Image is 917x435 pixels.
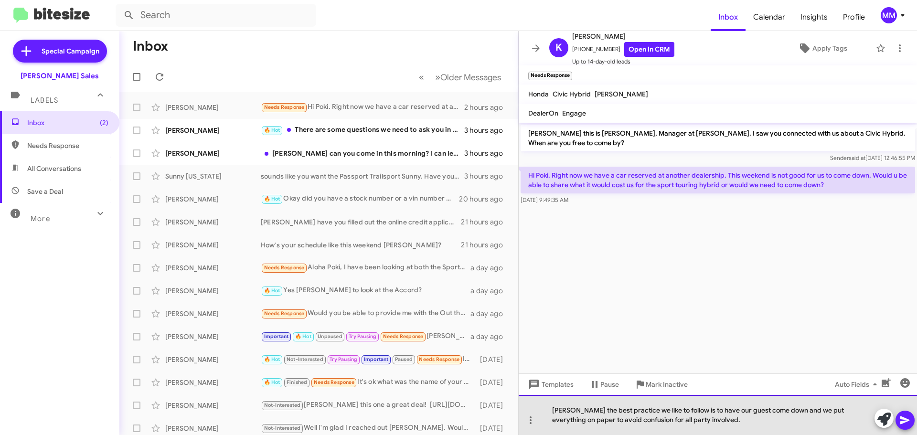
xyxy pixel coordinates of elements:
div: [PERSON_NAME] [165,378,261,387]
button: Mark Inactive [627,376,695,393]
div: [DATE] [475,355,511,364]
div: [DATE] [475,424,511,433]
div: Hi Poki. Right now we have a car reserved at another dealership. This weekend is not good for us ... [261,102,464,113]
span: Mark Inactive [646,376,688,393]
div: [PERSON_NAME] [165,263,261,273]
span: Not-Interested [264,425,301,431]
span: Not-Interested [264,402,301,408]
span: [PERSON_NAME] [595,90,648,98]
div: [PERSON_NAME] [165,332,261,341]
span: All Conversations [27,164,81,173]
div: 3 hours ago [464,171,511,181]
div: [PERSON_NAME] [165,355,261,364]
div: [PERSON_NAME] [165,424,261,433]
div: 3 hours ago [464,149,511,158]
h1: Inbox [133,39,168,54]
span: Finished [287,379,308,385]
span: Needs Response [264,310,305,317]
span: Inbox [27,118,108,127]
div: Aloha Poki, I have been looking at both the Sport and LX, both in the [PERSON_NAME] color. I woul... [261,262,470,273]
span: Save a Deal [27,187,63,196]
span: 🔥 Hot [264,356,280,362]
a: Profile [835,3,873,31]
div: MM [881,7,897,23]
div: [PERSON_NAME] [165,286,261,296]
span: Needs Response [27,141,108,150]
div: 3 hours ago [464,126,511,135]
div: 21 hours ago [461,240,511,250]
span: Up to 14-day-old leads [572,57,674,66]
span: Important [364,356,389,362]
div: There are some questions we need to ask you in person but we are willing to work with you. Are yo... [261,125,464,136]
div: [PERSON_NAME] Sales [21,71,99,81]
span: Important [264,333,289,340]
span: Labels [31,96,58,105]
div: I will and thank you so much [261,354,475,365]
button: Next [429,67,507,87]
span: Needs Response [383,333,424,340]
span: Try Pausing [330,356,357,362]
button: Auto Fields [827,376,888,393]
span: Paused [395,356,413,362]
span: Auto Fields [835,376,881,393]
span: « [419,71,424,83]
small: Needs Response [528,72,572,80]
a: Insights [793,3,835,31]
div: [PERSON_NAME] have you filled out the online credit application that your associate [PERSON_NAME]... [261,217,461,227]
div: [PERSON_NAME] [165,103,261,112]
div: [PERSON_NAME] [165,217,261,227]
input: Search [116,4,316,27]
div: [DATE] [475,401,511,410]
button: Previous [413,67,430,87]
div: Sunny [US_STATE] [165,171,261,181]
span: (2) [100,118,108,127]
span: Try Pausing [349,333,376,340]
div: a day ago [470,286,511,296]
span: Honda [528,90,549,98]
span: K [555,40,562,55]
div: How's your schedule like this weekend [PERSON_NAME]? [261,240,461,250]
div: [PERSON_NAME] the best practice we like to follow is to have our guest come down and we put every... [519,395,917,435]
span: 🔥 Hot [264,287,280,294]
div: Yes [PERSON_NAME] to look at the Accord? [261,285,470,296]
span: More [31,214,50,223]
button: Pause [581,376,627,393]
span: Special Campaign [42,46,99,56]
span: 🔥 Hot [264,127,280,133]
a: Special Campaign [13,40,107,63]
a: Open in CRM [624,42,674,57]
p: [PERSON_NAME] this is [PERSON_NAME], Manager at [PERSON_NAME]. I saw you connected with us about ... [521,125,915,151]
span: Sender [DATE] 12:46:55 PM [830,154,915,161]
span: 🔥 Hot [264,379,280,385]
div: [PERSON_NAME] [165,194,261,204]
div: a day ago [470,263,511,273]
span: said at [849,154,865,161]
span: Needs Response [419,356,459,362]
div: [PERSON_NAME] [165,401,261,410]
div: sounds like you want the Passport Trailsport Sunny. Have you put down a deposit for one yet to re... [261,171,464,181]
span: Civic Hybrid [553,90,591,98]
div: [PERSON_NAME] [165,309,261,318]
span: Calendar [746,3,793,31]
a: Inbox [711,3,746,31]
span: Templates [526,376,574,393]
div: Would you be able to provide me with the Out the Door price of the 2025 Honda Pilot EX-L Radiant Red [261,308,470,319]
span: Needs Response [264,265,305,271]
nav: Page navigation example [414,67,507,87]
div: 2 hours ago [464,103,511,112]
div: a day ago [470,332,511,341]
button: MM [873,7,906,23]
button: Apply Tags [773,40,871,57]
span: [PERSON_NAME] [572,31,674,42]
span: Not-Interested [287,356,323,362]
div: 21 hours ago [461,217,511,227]
div: [PERSON_NAME] [165,149,261,158]
div: [PERSON_NAME] [165,126,261,135]
span: Engage [562,109,586,117]
div: a day ago [470,309,511,318]
span: Needs Response [314,379,354,385]
span: Older Messages [440,72,501,83]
